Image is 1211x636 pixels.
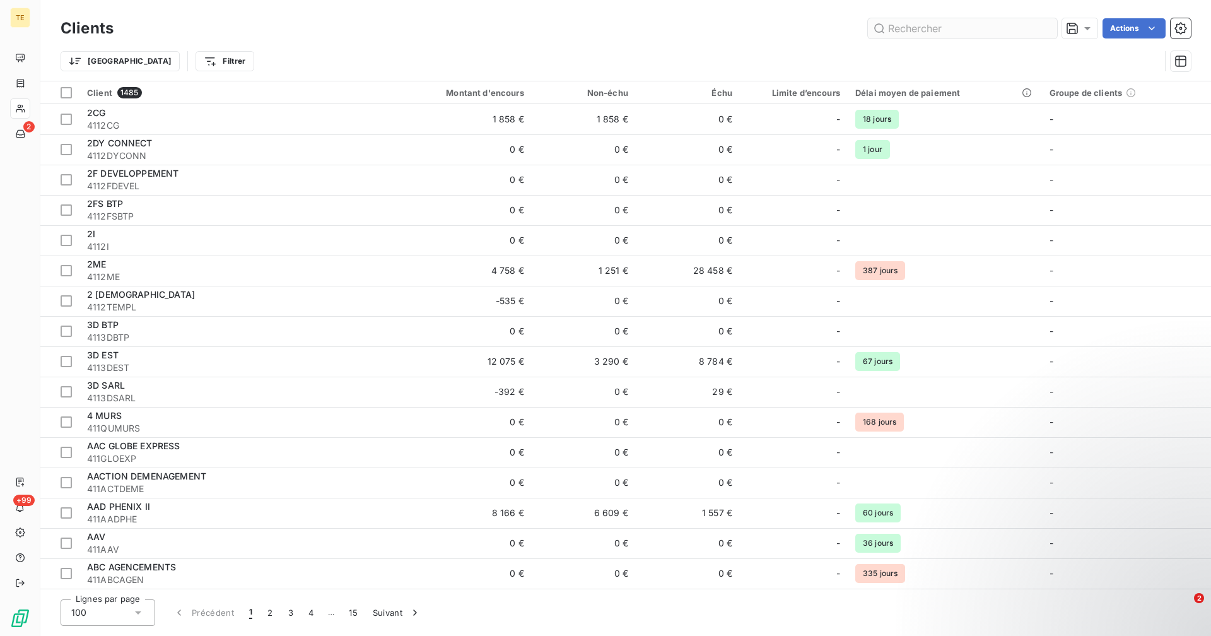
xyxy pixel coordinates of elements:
span: 4112DYCONN [87,150,384,162]
td: 0 € [532,286,636,316]
td: 0 € [532,225,636,256]
td: 1 557 € [636,498,740,528]
span: 2 [1194,593,1204,603]
span: ABC AGENCEMENTS [87,562,176,572]
input: Rechercher [868,18,1057,38]
span: 2I [87,228,95,239]
td: 0 € [392,195,531,225]
span: - [836,476,840,489]
td: 0 € [636,528,740,558]
td: 0 € [532,468,636,498]
span: - [1050,386,1053,397]
span: AACTION DEMENAGEMENT [87,471,206,481]
td: 0 € [636,468,740,498]
span: - [1050,204,1053,215]
span: - [1050,144,1053,155]
span: 2ME [87,259,106,269]
span: - [836,567,840,580]
td: 4 758 € [392,256,531,286]
span: 411AAV [87,543,384,556]
span: AAV [87,531,105,542]
td: 1 251 € [532,256,636,286]
span: - [836,386,840,398]
button: 15 [341,599,365,626]
span: +99 [13,495,35,506]
span: … [321,603,341,623]
span: - [1050,356,1053,367]
td: -535 € [392,286,531,316]
button: Suivant [365,599,429,626]
span: 4113DSARL [87,392,384,404]
td: 12 075 € [392,346,531,377]
span: - [836,174,840,186]
iframe: Intercom live chat [1168,593,1198,623]
span: - [836,234,840,247]
td: 0 € [636,286,740,316]
span: 4112I [87,240,384,253]
span: 411ACTDEME [87,483,384,495]
td: 0 € [532,558,636,589]
td: 6 609 € [532,498,636,528]
button: Filtrer [196,51,254,71]
button: 1 [242,599,260,626]
div: Non-échu [539,88,628,98]
span: 4113DBTP [87,331,384,344]
span: 4112CG [87,119,384,132]
span: 67 jours [855,352,900,371]
span: 411AADPHE [87,513,384,526]
td: 0 € [392,407,531,437]
td: 0 € [392,316,531,346]
td: 0 € [392,558,531,589]
span: 387 jours [855,261,905,280]
span: 18 jours [855,110,899,129]
span: 2F DEVELOPPEMENT [87,168,178,179]
td: 1 858 € [392,104,531,134]
span: 3D EST [87,350,119,360]
span: 2 [DEMOGRAPHIC_DATA] [87,289,195,300]
span: 4 MURS [87,410,122,421]
span: 3D BTP [87,319,119,330]
span: - [836,204,840,216]
span: - [1050,326,1053,336]
td: 0 € [392,165,531,195]
div: Échu [643,88,732,98]
td: 0 € [636,558,740,589]
td: 0 € [636,134,740,165]
span: - [836,143,840,156]
span: - [1050,114,1053,124]
td: 1 858 € [532,104,636,134]
td: 0 € [636,104,740,134]
td: 0 € [532,528,636,558]
span: AAC GLOBE EXPRESS [87,440,180,451]
span: 4112ME [87,271,384,283]
td: 74 € [532,589,636,619]
td: 0 € [636,165,740,195]
td: 0 € [532,165,636,195]
td: 0 € [636,195,740,225]
span: 4112TEMPL [87,301,384,314]
span: 4112FSBTP [87,210,384,223]
td: 0 € [532,134,636,165]
span: - [836,416,840,428]
span: 168 jours [855,413,904,432]
span: 3D SARL [87,380,125,391]
div: Délai moyen de paiement [855,88,1034,98]
span: 4112FDEVEL [87,180,384,192]
span: 4113DEST [87,362,384,374]
span: - [1050,507,1053,518]
td: 0 € [532,195,636,225]
td: 8 166 € [392,498,531,528]
span: - [1050,265,1053,276]
span: - [1050,174,1053,185]
span: Groupe de clients [1050,88,1123,98]
td: -392 € [392,377,531,407]
td: 0 € [532,437,636,468]
span: 60 jours [855,503,901,522]
td: 0 € [392,528,531,558]
span: 2CG [87,107,105,118]
span: - [836,446,840,459]
span: 411ABCAGEN [87,574,384,586]
span: - [836,355,840,368]
td: 0 € [532,377,636,407]
span: - [1050,416,1053,427]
